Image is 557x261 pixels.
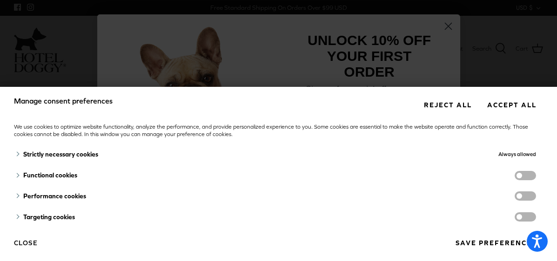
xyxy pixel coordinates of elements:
[449,235,543,252] button: Save preferences
[379,144,536,165] div: Always allowed
[14,123,543,138] div: We use cookies to optimize website functionality, analyze the performance, and provide personaliz...
[14,235,38,251] button: Close
[515,191,536,201] label: performance cookies
[14,207,379,228] div: Targeting cookies
[14,186,379,207] div: Performance cookies
[515,171,536,180] label: functionality cookies
[515,212,536,222] label: targeting cookies
[480,96,543,113] button: Accept all
[14,97,113,105] span: Manage consent preferences
[14,165,379,186] div: Functional cookies
[417,96,478,113] button: Reject all
[498,151,536,157] span: Always allowed
[14,144,379,165] div: Strictly necessary cookies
